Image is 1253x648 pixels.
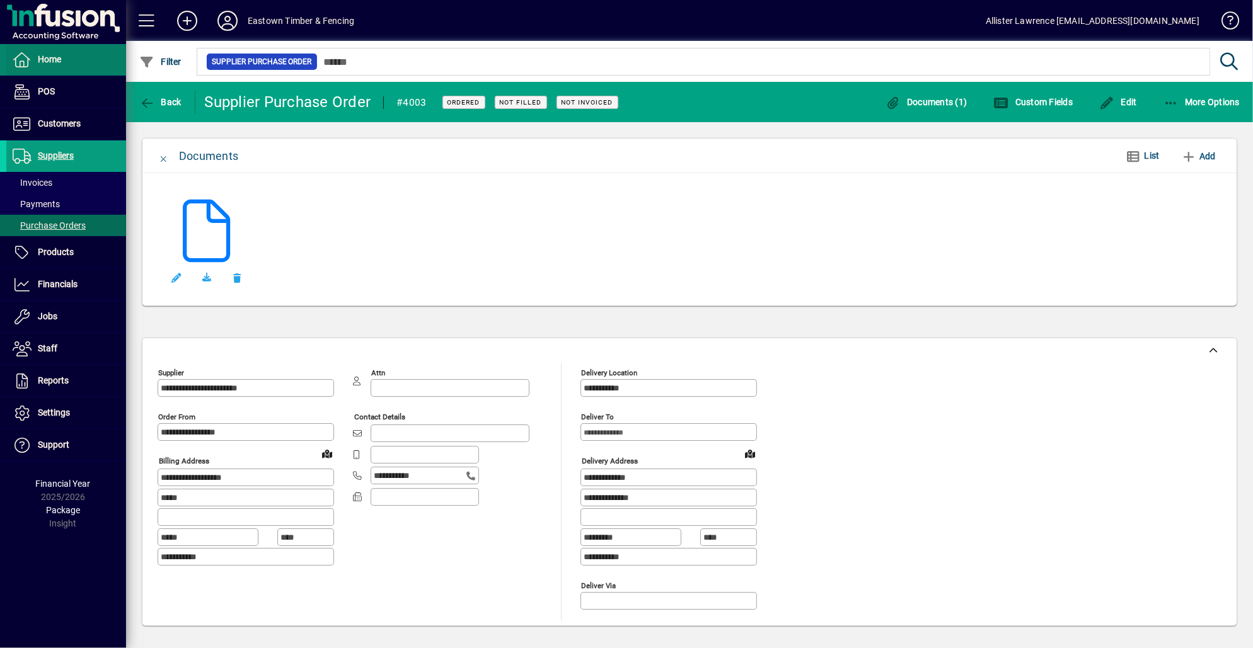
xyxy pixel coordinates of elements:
span: Back [139,97,182,107]
span: Products [38,247,74,257]
mat-label: Attn [371,368,385,377]
button: More Options [1160,91,1244,113]
button: Add [1176,145,1221,168]
a: Download [192,263,222,293]
a: Jobs [6,301,126,333]
button: Close [149,141,179,171]
span: Not Invoiced [562,98,613,106]
button: Documents (1) [882,91,971,113]
span: Payments [13,199,60,209]
button: Edit [161,263,192,293]
span: Financial Year [36,479,91,489]
div: Documents [179,146,238,166]
button: Edit [1096,91,1140,113]
span: Home [38,54,61,64]
span: Settings [38,407,70,418]
a: View on map [317,443,337,463]
span: Ordered [448,98,480,106]
button: Add [167,9,207,32]
span: More Options [1163,97,1240,107]
div: Allister Lawrence [EMAIL_ADDRESS][DOMAIN_NAME] [986,11,1199,31]
div: Supplier Purchase Order [205,92,371,112]
a: Support [6,429,126,461]
a: Invoices [6,172,126,193]
a: View on map [740,443,760,463]
mat-label: Deliver via [581,581,616,589]
span: Customers [38,118,81,128]
button: List [1116,145,1170,168]
a: Purchase Orders [6,215,126,236]
span: List [1145,151,1160,161]
div: Eastown Timber & Fencing [248,11,354,31]
mat-label: Order from [158,412,195,421]
mat-label: Deliver To [581,412,614,421]
span: Supplier Purchase Order [212,55,312,68]
button: Remove [222,263,252,293]
a: Reports [6,365,126,397]
mat-label: Delivery Location [581,368,637,377]
div: #4003 [396,93,426,113]
button: Custom Fields [990,91,1076,113]
a: Staff [6,333,126,365]
a: Customers [6,108,126,140]
span: Documents (1) [886,97,967,107]
span: Invoices [13,178,52,188]
span: Purchase Orders [13,220,86,230]
a: Knowledge Base [1212,3,1237,43]
a: Products [6,237,126,268]
span: Custom Fields [993,97,1073,107]
app-page-header-button: Back [126,91,195,113]
span: Staff [38,343,57,353]
span: Support [38,440,69,450]
a: Financials [6,269,126,300]
a: Home [6,44,126,76]
span: Filter [139,57,182,67]
a: POS [6,76,126,108]
span: Suppliers [38,151,74,161]
mat-label: Supplier [158,368,184,377]
span: Package [46,505,80,515]
button: Profile [207,9,248,32]
span: Add [1181,146,1216,166]
button: Back [136,91,185,113]
button: Filter [136,50,185,73]
span: Edit [1099,97,1137,107]
a: Payments [6,193,126,215]
span: Jobs [38,311,57,321]
span: Financials [38,279,78,289]
span: Not Filled [500,98,542,106]
span: POS [38,86,55,96]
span: Reports [38,375,69,385]
a: Settings [6,397,126,429]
